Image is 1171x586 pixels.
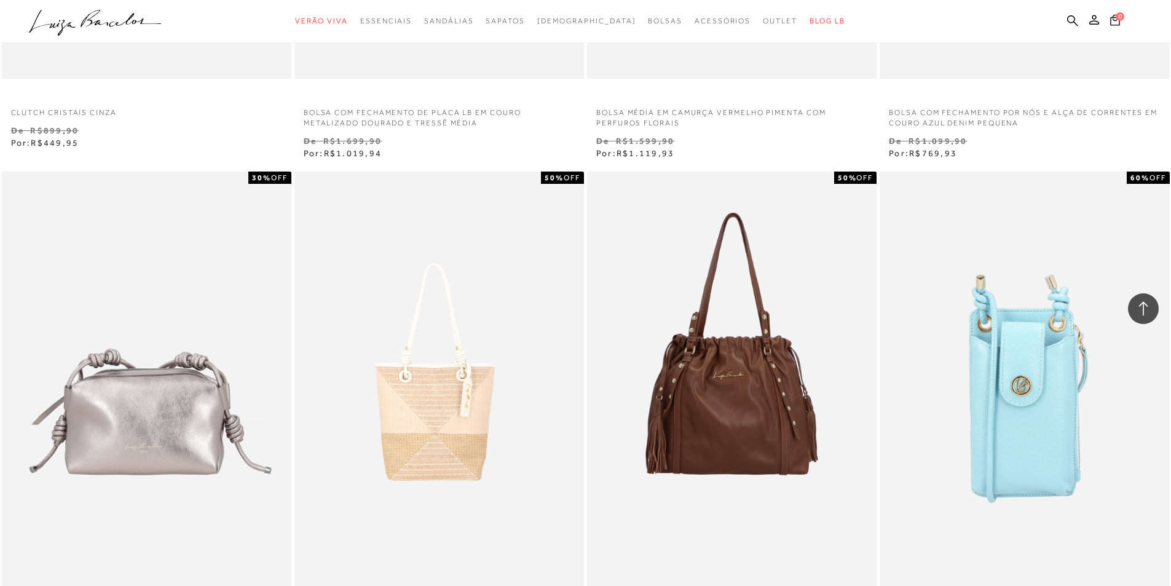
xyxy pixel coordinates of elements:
a: categoryNavScreenReaderText [360,10,412,33]
span: BLOG LB [810,17,845,25]
small: De [889,136,902,146]
span: 0 [1116,12,1124,21]
small: R$899,90 [30,125,79,135]
span: Por: [11,138,79,148]
a: categoryNavScreenReaderText [695,10,751,33]
span: R$1.019,94 [324,148,382,158]
span: Sapatos [486,17,524,25]
a: categoryNavScreenReaderText [424,10,473,33]
span: Por: [889,148,957,158]
a: CLUTCH CRISTAIS CINZA [2,100,291,118]
span: Sandálias [424,17,473,25]
strong: 60% [1130,173,1149,182]
a: categoryNavScreenReaderText [295,10,348,33]
strong: 50% [545,173,564,182]
strong: 50% [838,173,857,182]
strong: 30% [252,173,271,182]
span: Por: [304,148,382,158]
a: BOLSA MÉDIA EM CAMURÇA VERMELHO PIMENTA COM PERFUROS FLORAIS [587,100,877,129]
small: R$1.099,90 [909,136,967,146]
a: BOLSA COM FECHAMENTO DE PLACA LB EM COURO METALIZADO DOURADO E TRESSÊ MÉDIA [294,100,584,129]
span: Acessórios [695,17,751,25]
span: Essenciais [360,17,412,25]
a: categoryNavScreenReaderText [486,10,524,33]
small: R$1.699,90 [323,136,382,146]
small: R$1.599,90 [616,136,674,146]
button: 0 [1106,14,1124,30]
span: [DEMOGRAPHIC_DATA] [537,17,636,25]
a: BLOG LB [810,10,845,33]
span: R$1.119,93 [617,148,674,158]
small: De [11,125,24,135]
a: BOLSA COM FECHAMENTO POR NÓS E ALÇA DE CORRENTES EM COURO AZUL DENIM PEQUENA [880,100,1169,129]
a: noSubCategoriesText [537,10,636,33]
span: Por: [596,148,674,158]
span: Verão Viva [295,17,348,25]
a: categoryNavScreenReaderText [648,10,682,33]
span: Bolsas [648,17,682,25]
small: De [304,136,317,146]
span: R$449,95 [31,138,79,148]
span: OFF [271,173,288,182]
span: Outlet [763,17,797,25]
span: OFF [1149,173,1166,182]
span: R$769,93 [909,148,957,158]
span: OFF [856,173,873,182]
a: categoryNavScreenReaderText [763,10,797,33]
small: De [596,136,609,146]
span: OFF [564,173,580,182]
